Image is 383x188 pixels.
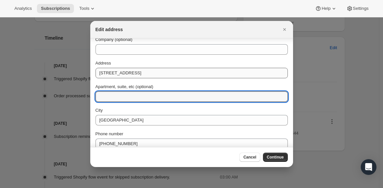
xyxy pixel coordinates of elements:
[96,37,132,42] span: Company (optional)
[79,6,89,11] span: Tools
[243,155,256,160] span: Cancel
[361,159,376,175] div: Open Intercom Messenger
[96,108,103,113] span: City
[75,4,100,13] button: Tools
[96,131,123,136] span: Phone number
[263,153,288,162] button: Continue
[10,4,36,13] button: Analytics
[353,6,369,11] span: Settings
[322,6,330,11] span: Help
[14,6,32,11] span: Analytics
[311,4,341,13] button: Help
[280,25,289,34] button: Close
[239,153,260,162] button: Cancel
[96,84,153,89] span: Apartment, suite, etc (optional)
[96,26,123,33] h2: Edit address
[267,155,284,160] span: Continue
[96,61,111,66] span: Address
[37,4,74,13] button: Subscriptions
[41,6,70,11] span: Subscriptions
[342,4,373,13] button: Settings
